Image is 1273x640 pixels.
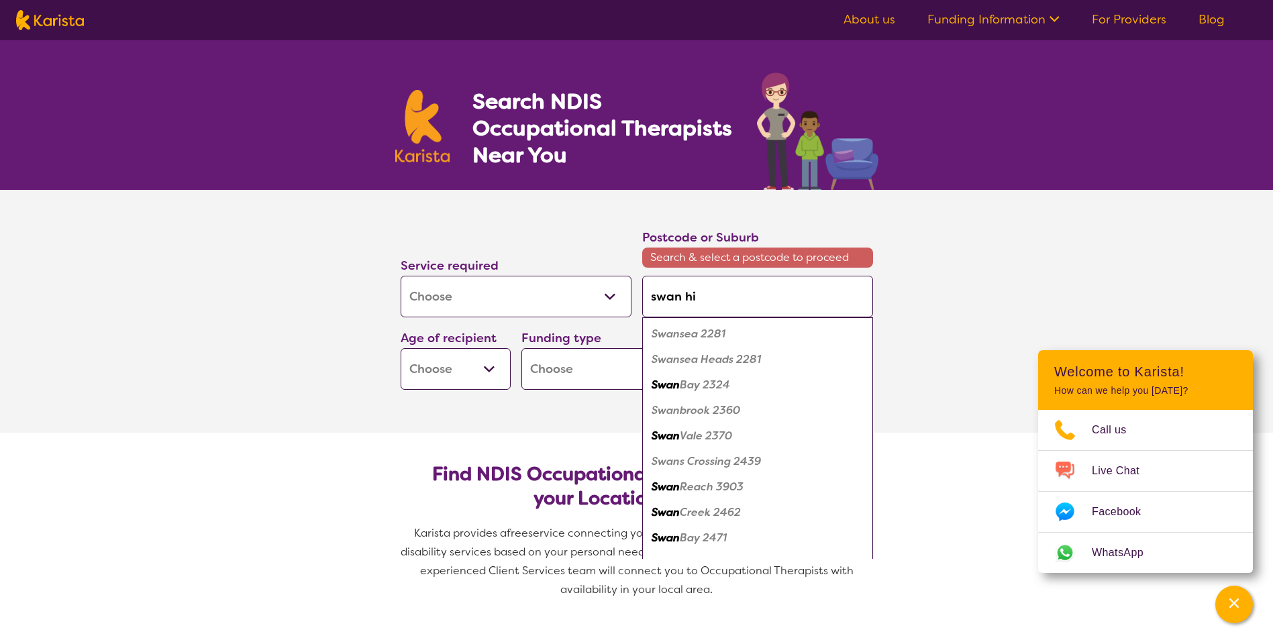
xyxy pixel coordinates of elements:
span: WhatsApp [1092,543,1160,563]
em: Swan [652,429,680,443]
div: Swan Reach 3903 [649,474,866,500]
button: Channel Menu [1215,586,1253,623]
div: Swansea Heads 2281 [649,347,866,372]
div: Channel Menu [1038,350,1253,573]
a: Funding Information [927,11,1060,28]
h2: Welcome to Karista! [1054,364,1237,380]
em: Reach 3903 [680,480,744,494]
em: Swansea Heads 2281 [652,352,761,366]
a: Blog [1199,11,1225,28]
span: Facebook [1092,502,1157,522]
span: Karista provides a [414,526,507,540]
img: Karista logo [16,10,84,30]
div: Swans Crossing 2439 [649,449,866,474]
em: Bay 2471 [680,531,727,545]
p: How can we help you [DATE]? [1054,385,1237,396]
a: For Providers [1092,11,1166,28]
em: Creek 2462 [680,505,741,519]
div: Swansea 2281 [649,321,866,347]
h2: Find NDIS Occupational Therapists based on your Location & Needs [411,462,862,511]
em: Bay 2324 [680,378,730,392]
div: Swan Creek 2462 [649,500,866,525]
em: Swan [652,378,680,392]
span: Call us [1092,420,1143,440]
em: Swanbrook 2360 [652,403,740,417]
div: Swan Bay 2471 [649,525,866,551]
label: Service required [401,258,499,274]
label: Age of recipient [401,330,497,346]
label: Postcode or Suburb [642,229,759,246]
a: About us [844,11,895,28]
em: Swan [652,480,680,494]
span: Live Chat [1092,461,1156,481]
em: Swan [652,505,680,519]
div: Swanbrook 2360 [649,398,866,423]
em: Swan [652,531,680,545]
em: Vale 2370 [680,429,732,443]
ul: Choose channel [1038,410,1253,573]
label: Funding type [521,330,601,346]
img: Karista logo [395,90,450,162]
em: Swansea 2281 [652,327,725,341]
a: Web link opens in a new tab. [1038,533,1253,573]
h1: Search NDIS Occupational Therapists Near You [472,88,733,168]
span: Search & select a postcode to proceed [642,248,873,268]
img: occupational-therapy [757,72,878,190]
em: Swans Crossing 2439 [652,454,761,468]
span: service connecting you with Occupational Therapists and other disability services based on your p... [401,526,876,596]
em: Swanhaven 2540 [652,556,744,570]
span: free [507,526,528,540]
div: Swanhaven 2540 [649,551,866,576]
div: Swan Bay 2324 [649,372,866,398]
div: Swan Vale 2370 [649,423,866,449]
input: Type [642,276,873,317]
